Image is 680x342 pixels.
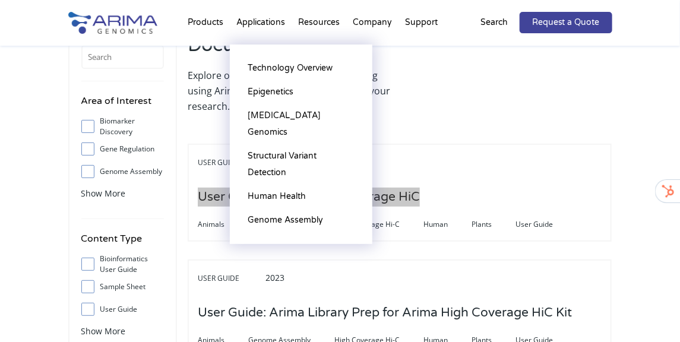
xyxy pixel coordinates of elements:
[242,185,360,208] a: Human Health
[242,208,360,232] a: Genome Assembly
[423,217,472,232] span: Human
[188,68,394,114] p: Explore our documentation to get starting using Arima technology and products in your research.
[188,32,394,68] h2: Documentation
[198,271,263,286] span: User Guide
[472,217,515,232] span: Plants
[242,80,360,104] a: Epigenetics
[242,144,360,185] a: Structural Variant Detection
[81,45,164,69] input: Search
[81,188,126,199] span: Show More
[198,306,572,319] a: User Guide: Arima Library Prep for Arima High Coverage HiC Kit
[68,12,157,34] img: Arima-Genomics-logo
[198,191,420,204] a: User Guide: Arima High Coverage HiC
[198,179,420,216] h3: User Guide: Arima High Coverage HiC
[334,217,423,232] span: High Coverage Hi-C
[520,12,612,33] a: Request a Quote
[81,163,164,180] label: Genome Assembly
[81,118,164,135] label: Biomarker Discovery
[81,140,164,158] label: Gene Regulation
[81,93,164,118] h4: Area of Interest
[81,231,164,255] h4: Content Type
[198,294,572,331] h3: User Guide: Arima Library Prep for Arima High Coverage HiC Kit
[242,56,360,80] a: Technology Overview
[480,15,508,30] p: Search
[265,272,284,283] span: 2023
[198,156,263,170] span: User Guide
[81,325,126,337] span: Show More
[81,300,164,318] label: User Guide
[198,217,248,232] span: Animals
[81,278,164,296] label: Sample Sheet
[515,217,577,232] span: User Guide
[242,104,360,144] a: [MEDICAL_DATA] Genomics
[81,255,164,273] label: Bioinformatics User Guide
